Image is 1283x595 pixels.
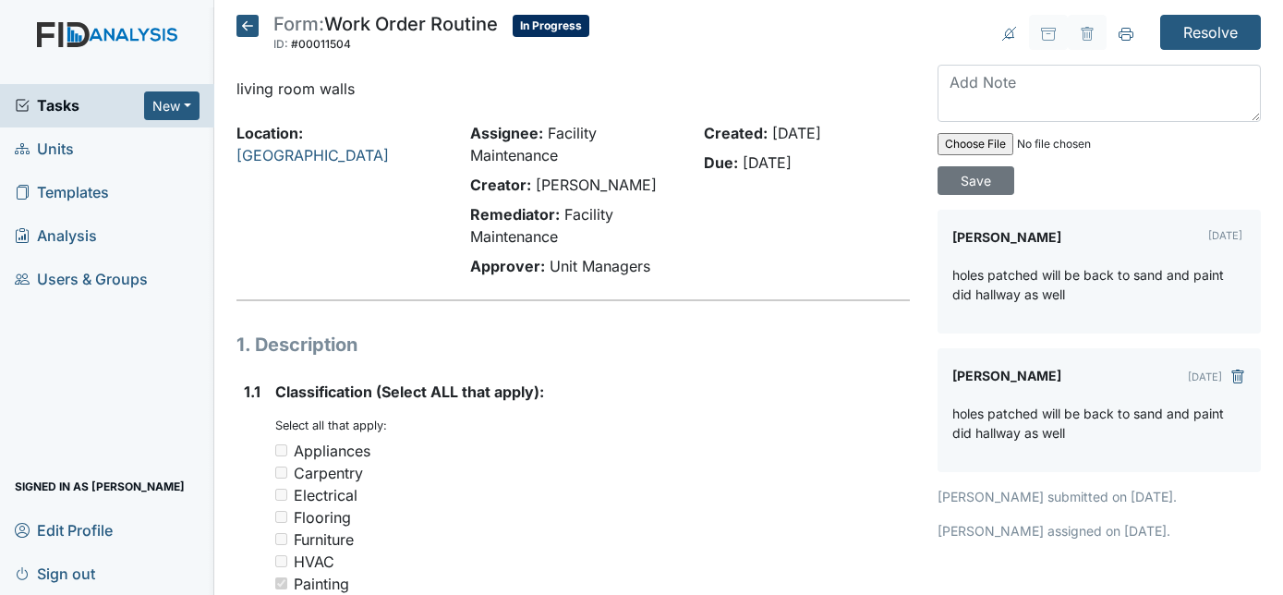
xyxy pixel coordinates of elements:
[1208,229,1242,242] small: [DATE]
[15,135,74,164] span: Units
[236,78,911,100] p: living room walls
[15,222,97,250] span: Analysis
[275,467,287,479] input: Carpentry
[513,15,589,37] span: In Progress
[273,13,324,35] span: Form:
[15,559,95,588] span: Sign out
[952,363,1061,389] label: [PERSON_NAME]
[291,37,351,51] span: #00011504
[236,331,911,358] h1: 1. Description
[275,382,544,401] span: Classification (Select ALL that apply):
[275,419,387,432] small: Select all that apply:
[536,176,657,194] span: [PERSON_NAME]
[275,533,287,545] input: Furniture
[294,506,351,528] div: Flooring
[470,257,545,275] strong: Approver:
[938,166,1014,195] input: Save
[938,521,1261,540] p: [PERSON_NAME] assigned on [DATE].
[743,153,792,172] span: [DATE]
[273,15,498,55] div: Work Order Routine
[15,178,109,207] span: Templates
[1160,15,1261,50] input: Resolve
[236,146,389,164] a: [GEOGRAPHIC_DATA]
[470,205,560,224] strong: Remediator:
[704,153,738,172] strong: Due:
[244,381,260,403] label: 1.1
[470,124,543,142] strong: Assignee:
[275,511,287,523] input: Flooring
[772,124,821,142] span: [DATE]
[704,124,768,142] strong: Created:
[952,225,1061,250] label: [PERSON_NAME]
[144,91,200,120] button: New
[294,573,349,595] div: Painting
[15,94,144,116] a: Tasks
[294,484,357,506] div: Electrical
[15,265,148,294] span: Users & Groups
[470,176,531,194] strong: Creator:
[275,577,287,589] input: Painting
[273,37,288,51] span: ID:
[952,404,1246,443] p: holes patched will be back to sand and paint did hallway as well
[236,124,303,142] strong: Location:
[938,487,1261,506] p: [PERSON_NAME] submitted on [DATE].
[15,472,185,501] span: Signed in as [PERSON_NAME]
[1188,370,1222,383] small: [DATE]
[275,489,287,501] input: Electrical
[275,555,287,567] input: HVAC
[952,265,1246,304] p: holes patched will be back to sand and paint did hallway as well
[294,440,370,462] div: Appliances
[550,257,650,275] span: Unit Managers
[15,516,113,544] span: Edit Profile
[294,528,354,551] div: Furniture
[294,462,363,484] div: Carpentry
[294,551,334,573] div: HVAC
[275,444,287,456] input: Appliances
